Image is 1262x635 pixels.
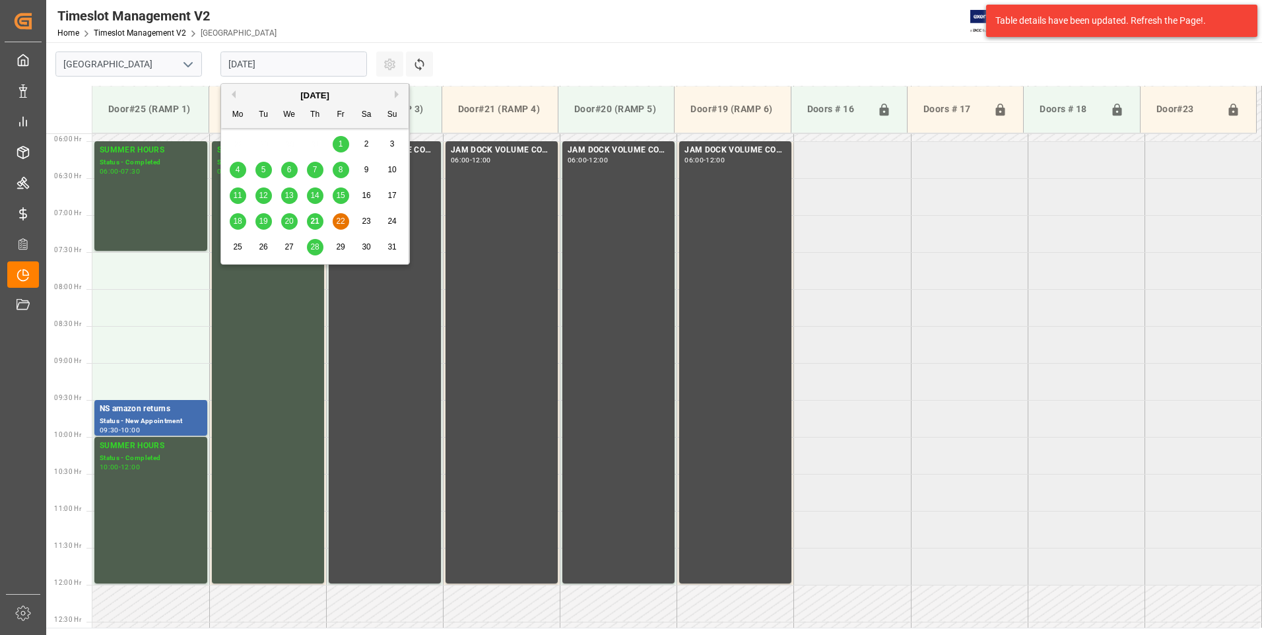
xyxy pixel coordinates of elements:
span: 6 [287,165,292,174]
span: 16 [362,191,370,200]
div: Choose Friday, August 8th, 2025 [333,162,349,178]
div: SUMMER HOURS [100,440,202,453]
div: Th [307,107,323,123]
div: Choose Saturday, August 23rd, 2025 [358,213,375,230]
div: Doors # 18 [1034,97,1104,122]
span: 12:00 Hr [54,579,81,586]
div: - [587,157,589,163]
div: - [470,157,472,163]
a: Timeslot Management V2 [94,28,186,38]
div: Choose Friday, August 29th, 2025 [333,239,349,255]
div: Choose Thursday, August 28th, 2025 [307,239,323,255]
span: 23 [362,217,370,226]
div: 12:00 [706,157,725,163]
span: 7 [313,165,317,174]
div: Choose Sunday, August 17th, 2025 [384,187,401,204]
div: Choose Wednesday, August 13th, 2025 [281,187,298,204]
span: 5 [261,165,266,174]
div: Choose Sunday, August 3rd, 2025 [384,136,401,152]
div: Door#21 (RAMP 4) [453,97,547,121]
div: Door#19 (RAMP 6) [685,97,780,121]
div: 06:00 [217,168,236,174]
div: Choose Thursday, August 21st, 2025 [307,213,323,230]
span: 11:30 Hr [54,542,81,549]
span: 09:00 Hr [54,357,81,364]
div: 10:00 [121,427,140,433]
a: Home [57,28,79,38]
button: open menu [178,54,197,75]
div: Timeslot Management V2 [57,6,277,26]
span: 13 [284,191,293,200]
div: 06:00 [684,157,704,163]
img: Exertis%20JAM%20-%20Email%20Logo.jpg_1722504956.jpg [970,10,1016,33]
span: 06:30 Hr [54,172,81,180]
div: - [704,157,706,163]
span: 12 [259,191,267,200]
span: 2 [364,139,369,149]
div: - [119,464,121,470]
span: 15 [336,191,345,200]
div: Status - Completed [217,157,319,168]
span: 21 [310,217,319,226]
div: Choose Friday, August 1st, 2025 [333,136,349,152]
span: 11 [233,191,242,200]
div: [DATE] [221,89,409,102]
span: 12:30 Hr [54,616,81,623]
div: 10:00 [100,464,119,470]
span: 11:00 Hr [54,505,81,512]
div: Tu [255,107,272,123]
div: SUMMER HOURS [217,144,319,157]
span: 19 [259,217,267,226]
div: Choose Tuesday, August 5th, 2025 [255,162,272,178]
div: Choose Tuesday, August 19th, 2025 [255,213,272,230]
div: Choose Sunday, August 10th, 2025 [384,162,401,178]
div: Choose Wednesday, August 27th, 2025 [281,239,298,255]
div: Door#24 (RAMP 2) [220,97,314,121]
span: 10 [387,165,396,174]
span: 28 [310,242,319,251]
span: 07:00 Hr [54,209,81,217]
div: Choose Friday, August 22nd, 2025 [333,213,349,230]
span: 31 [387,242,396,251]
div: Door#20 (RAMP 5) [569,97,663,121]
div: Door#25 (RAMP 1) [103,97,198,121]
div: - [119,168,121,174]
div: 12:00 [121,464,140,470]
span: 27 [284,242,293,251]
div: Choose Thursday, August 14th, 2025 [307,187,323,204]
span: 08:00 Hr [54,283,81,290]
div: Choose Tuesday, August 26th, 2025 [255,239,272,255]
span: 06:00 Hr [54,135,81,143]
span: 07:30 Hr [54,246,81,253]
div: Choose Saturday, August 16th, 2025 [358,187,375,204]
div: Doors # 16 [802,97,872,122]
span: 24 [387,217,396,226]
div: We [281,107,298,123]
input: Type to search/select [55,51,202,77]
div: Table details have been updated. Refresh the Page!. [995,14,1238,28]
span: 30 [362,242,370,251]
div: Choose Wednesday, August 6th, 2025 [281,162,298,178]
div: 06:00 [100,168,119,174]
div: Sa [358,107,375,123]
div: 09:30 [100,427,119,433]
div: JAM DOCK VOLUME CONTROL [568,144,669,157]
div: Choose Monday, August 11th, 2025 [230,187,246,204]
div: Choose Tuesday, August 12th, 2025 [255,187,272,204]
input: DD.MM.YYYY [220,51,367,77]
span: 1 [339,139,343,149]
div: Status - Completed [100,453,202,464]
span: 26 [259,242,267,251]
span: 14 [310,191,319,200]
span: 4 [236,165,240,174]
div: Choose Saturday, August 9th, 2025 [358,162,375,178]
span: 08:30 Hr [54,320,81,327]
span: 3 [390,139,395,149]
div: 12:00 [472,157,491,163]
div: Doors # 17 [918,97,988,122]
div: Door#23 [1151,97,1221,122]
span: 18 [233,217,242,226]
span: 8 [339,165,343,174]
span: 29 [336,242,345,251]
div: Choose Friday, August 15th, 2025 [333,187,349,204]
